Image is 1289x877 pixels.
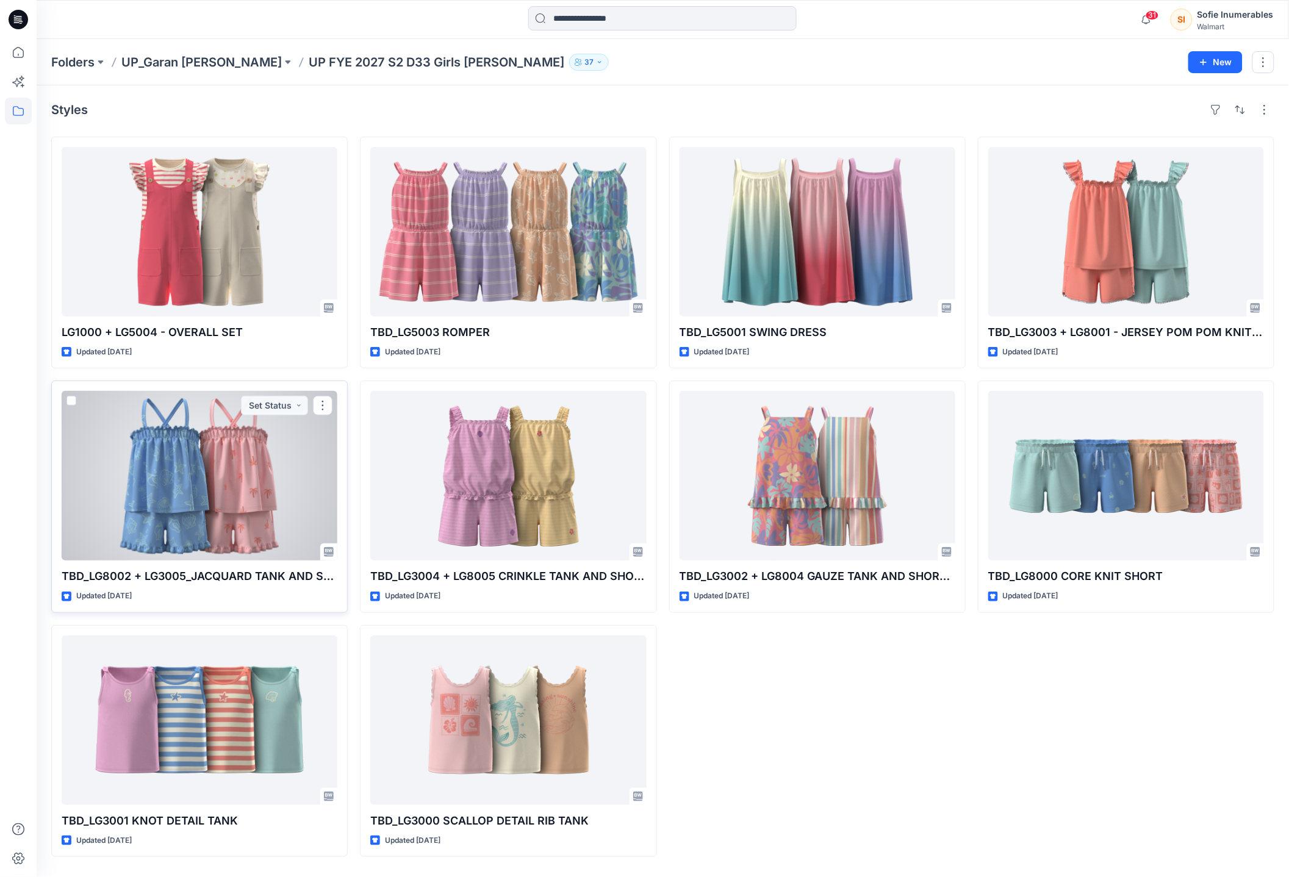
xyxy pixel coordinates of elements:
p: TBD_LG3000 SCALLOP DETAIL RIB TANK [370,812,646,829]
button: 37 [569,54,609,71]
a: TBD_LG3003 + LG8001 - JERSEY POM POM KNIT SET [988,147,1264,317]
p: 37 [584,55,594,69]
a: Folders [51,54,95,71]
p: Updated [DATE] [76,834,132,847]
a: TBD_LG3004 + LG8005 CRINKLE TANK AND SHORT KNIT SET [370,391,646,560]
p: TBD_LG5001 SWING DRESS [680,324,955,341]
a: TBD_LG3000 SCALLOP DETAIL RIB TANK [370,635,646,805]
p: Updated [DATE] [385,834,440,847]
p: TBD_LG3003 + LG8001 - JERSEY POM POM KNIT SET [988,324,1264,341]
a: TBD_LG5003 ROMPER [370,147,646,317]
p: Updated [DATE] [385,590,440,603]
p: TBD_LG3004 + LG8005 CRINKLE TANK AND SHORT KNIT SET [370,568,646,585]
p: UP FYE 2027 S2 D33 Girls [PERSON_NAME] [309,54,564,71]
p: TBD_LG3001 KNOT DETAIL TANK [62,812,337,829]
p: Updated [DATE] [1003,590,1058,603]
p: Updated [DATE] [1003,346,1058,359]
button: New [1188,51,1243,73]
a: UP_Garan [PERSON_NAME] [121,54,282,71]
p: LG1000 + LG5004 - OVERALL SET [62,324,337,341]
p: Updated [DATE] [694,346,750,359]
h4: Styles [51,102,88,117]
span: 31 [1146,10,1159,20]
p: Updated [DATE] [76,590,132,603]
p: Updated [DATE] [385,346,440,359]
p: TBD_LG8000 CORE KNIT SHORT [988,568,1264,585]
a: TBD_LG8000 CORE KNIT SHORT [988,391,1264,560]
a: TBD_LG3002 + LG8004 GAUZE TANK AND SHORT SET [680,391,955,560]
p: TBD_LG5003 ROMPER [370,324,646,341]
p: Updated [DATE] [76,346,132,359]
div: SI [1171,9,1193,30]
p: Updated [DATE] [694,590,750,603]
p: TBD_LG8002 + LG3005_JACQUARD TANK AND SHORT SET [62,568,337,585]
div: Walmart [1197,22,1274,31]
a: TBD_LG3001 KNOT DETAIL TANK [62,635,337,805]
a: TBD_LG5001 SWING DRESS [680,147,955,317]
div: Sofie Inumerables [1197,7,1274,22]
a: TBD_LG8002 + LG3005_JACQUARD TANK AND SHORT SET [62,391,337,560]
p: TBD_LG3002 + LG8004 GAUZE TANK AND SHORT SET [680,568,955,585]
a: LG1000 + LG5004 - OVERALL SET [62,147,337,317]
